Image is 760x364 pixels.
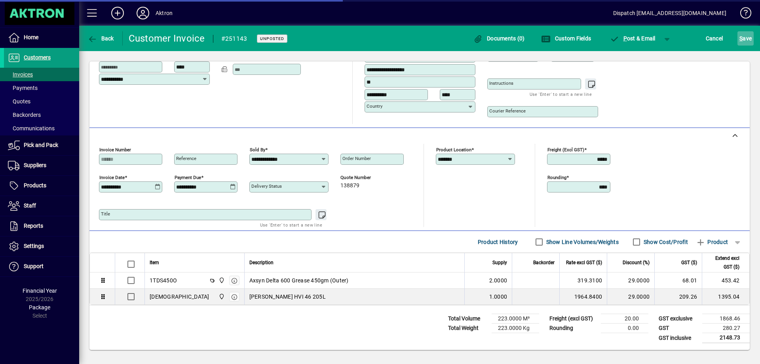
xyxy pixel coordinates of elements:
td: 209.26 [654,289,702,305]
span: Central [217,292,226,301]
label: Show Line Volumes/Weights [545,238,619,246]
a: Invoices [4,68,79,81]
mat-label: Payment due [175,175,201,180]
a: Settings [4,236,79,256]
td: 20.00 [601,314,648,324]
td: 223.0000 Kg [492,324,539,333]
span: Financial Year [23,288,57,294]
a: Quotes [4,95,79,108]
span: 1.0000 [489,293,507,301]
span: Supply [492,258,507,267]
a: Support [4,257,79,276]
td: 29.0000 [607,289,654,305]
span: Suppliers [24,162,46,168]
span: S [739,35,743,42]
app-page-header-button: Back [79,31,123,46]
span: Documents (0) [473,35,525,42]
mat-label: Delivery status [251,183,282,189]
button: Custom Fields [539,31,593,46]
span: P [623,35,627,42]
span: GST ($) [681,258,697,267]
td: 280.27 [702,324,750,333]
span: Pick and Pack [24,142,58,148]
span: Rate excl GST ($) [566,258,602,267]
button: Add [105,6,130,20]
td: 68.01 [654,273,702,289]
span: Central [217,276,226,285]
a: Knowledge Base [734,2,750,27]
label: Show Cost/Profit [642,238,688,246]
mat-label: Freight (excl GST) [547,147,584,152]
span: Communications [8,125,55,131]
mat-hint: Use 'Enter' to start a new line [260,220,322,229]
span: 2.0000 [489,276,507,284]
span: Product History [478,236,518,248]
mat-label: Instructions [489,80,513,86]
span: ave [739,32,752,45]
td: GST inclusive [655,333,702,343]
a: Products [4,176,79,196]
span: Products [24,182,46,189]
span: Invoices [8,71,33,78]
td: 0.00 [601,324,648,333]
span: Staff [24,202,36,209]
span: Extend excl GST ($) [707,254,739,271]
span: Product [696,236,728,248]
mat-label: Sold by [250,147,265,152]
span: [PERSON_NAME] HVI 46 205L [249,293,326,301]
a: Backorders [4,108,79,122]
mat-label: Title [101,211,110,217]
mat-label: Courier Reference [489,108,526,114]
a: Pick and Pack [4,135,79,155]
td: GST [655,324,702,333]
span: Description [249,258,274,267]
td: GST exclusive [655,314,702,324]
a: Staff [4,196,79,216]
button: Back [85,31,116,46]
div: 319.3100 [564,276,602,284]
mat-hint: Use 'Enter' to start a new line [530,90,592,99]
span: 138879 [340,183,359,189]
span: Payments [8,85,38,91]
div: Customer Invoice [129,32,205,45]
button: Product [692,235,732,249]
td: 2148.73 [702,333,750,343]
span: Package [29,304,50,311]
mat-label: Country [367,103,382,109]
mat-label: Invoice date [99,175,125,180]
div: #251143 [221,32,247,45]
span: Axsyn Delta 600 Grease 450gm (Outer) [249,276,349,284]
span: Unposted [260,36,284,41]
a: Reports [4,216,79,236]
span: ost & Email [610,35,655,42]
div: 1TDS450O [150,276,177,284]
div: Aktron [156,7,173,19]
td: Total Weight [444,324,492,333]
td: 223.0000 M³ [492,314,539,324]
div: [DEMOGRAPHIC_DATA] [150,293,209,301]
button: Profile [130,6,156,20]
a: Payments [4,81,79,95]
span: Back [87,35,114,42]
mat-label: Order number [342,156,371,161]
span: Backorder [533,258,555,267]
span: Reports [24,223,43,229]
td: 1868.46 [702,314,750,324]
td: Total Volume [444,314,492,324]
span: Quotes [8,98,30,105]
span: Item [150,258,159,267]
mat-label: Invoice number [99,147,131,152]
a: Communications [4,122,79,135]
span: Home [24,34,38,40]
td: 29.0000 [607,273,654,289]
span: Quote number [340,175,388,180]
span: Support [24,263,44,269]
span: Settings [24,243,44,249]
button: Save [737,31,754,46]
span: Custom Fields [541,35,591,42]
a: Home [4,28,79,48]
mat-label: Reference [176,156,196,161]
td: Rounding [545,324,601,333]
a: Suppliers [4,156,79,175]
div: Dispatch [EMAIL_ADDRESS][DOMAIN_NAME] [613,7,726,19]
